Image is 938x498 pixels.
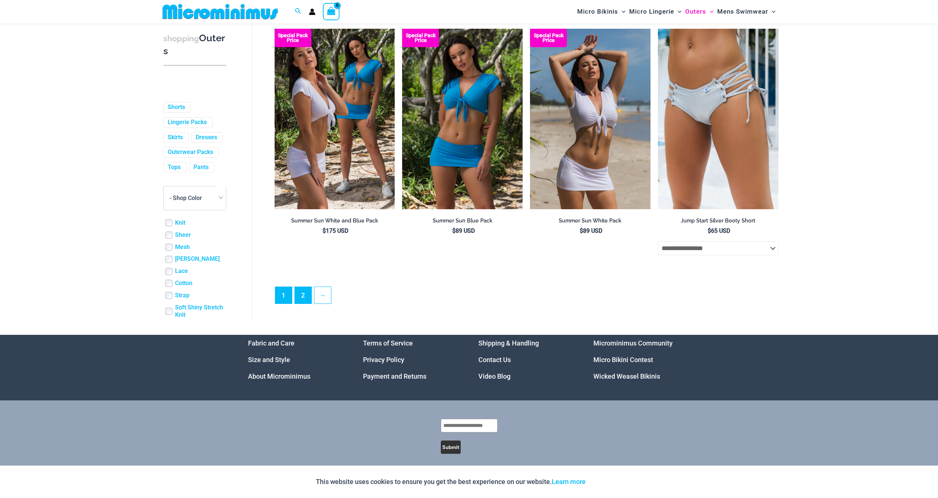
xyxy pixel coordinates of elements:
a: Summer Sun Blue Pack [402,217,523,227]
span: Menu Toggle [618,2,625,21]
a: OutersMenu ToggleMenu Toggle [683,2,715,21]
a: Summer Sun White and Blue Pack [275,217,395,227]
a: [PERSON_NAME] [175,255,220,263]
a: Fabric and Care [248,339,294,347]
nav: Menu [363,335,460,385]
button: Submit [441,441,461,454]
h2: Summer Sun White and Blue Pack [275,217,395,224]
h2: Summer Sun White Pack [530,217,651,224]
span: $ [580,227,583,234]
a: Lingerie Packs [168,118,207,126]
span: Mens Swimwear [717,2,768,21]
span: Micro Bikinis [577,2,618,21]
span: $ [708,227,711,234]
h3: Outers [163,32,226,57]
span: Menu Toggle [706,2,714,21]
a: Summer Sun White 9116 Top 522 Skirt 08 Summer Sun White 9116 Top 522 Skirt 10Summer Sun White 911... [530,29,651,209]
a: Cotton [175,279,192,287]
nav: Site Navigation [574,1,779,22]
a: Skirts [168,133,183,141]
p: This website uses cookies to ensure you get the best experience on our website. [316,476,586,487]
span: Menu Toggle [674,2,681,21]
span: Page 1 [275,287,292,304]
a: Learn more [552,478,586,485]
a: Strap [175,291,189,299]
span: - Shop Color [163,186,226,210]
span: - Shop Color [164,186,226,210]
a: Search icon link [295,7,301,16]
a: → [314,287,331,304]
aside: Footer Widget 3 [478,335,575,385]
span: $ [452,227,456,234]
a: Mesh [175,243,190,251]
a: Summer Sun White and Blue Pack Summer Sun Blue 9116 Top 522 Skirt 04Summer Sun Blue 9116 Top 522 ... [275,29,395,209]
a: Wicked Weasel Bikinis [593,372,660,380]
bdi: 89 USD [580,227,602,234]
a: Knit [175,219,185,227]
img: MM SHOP LOGO FLAT [160,3,281,20]
nav: Menu [478,335,575,385]
a: Dresses [196,133,217,141]
a: Sheer [175,231,191,239]
nav: Menu [593,335,690,385]
a: About Microminimus [248,372,310,380]
a: View Shopping Cart, empty [323,3,340,20]
a: Contact Us [478,356,511,364]
a: Payment and Returns [363,372,426,380]
nav: Product Pagination [275,287,778,308]
a: Jump Start Silver Booty Short [658,217,778,227]
a: Mens SwimwearMenu ToggleMenu Toggle [715,2,777,21]
h2: Jump Start Silver Booty Short [658,217,778,224]
a: Summer Sun White Pack [530,217,651,227]
a: Account icon link [309,8,315,15]
span: - Shop Color [170,194,202,201]
img: Jump Start Silver 5594 Shorts 01 [658,29,778,209]
a: Shipping & Handling [478,339,539,347]
a: Shorts [168,104,185,111]
span: Outers [685,2,706,21]
button: Accept [591,473,623,491]
b: Special Pack Price [402,33,439,43]
a: Pants [193,164,209,171]
aside: Footer Widget 1 [248,335,345,385]
img: Summer Sun Blue 9116 Top 522 Skirt 14 [402,29,523,209]
b: Special Pack Price [275,33,311,43]
img: Summer Sun White 9116 Top 522 Skirt 08 [530,29,651,209]
b: Special Pack Price [530,33,567,43]
a: Soft Shiny Stretch Knit [175,304,226,319]
a: Summer Sun Blue 9116 Top 522 Skirt 14 Summer Sun Blue 9116 Top 522 Skirt 04Summer Sun Blue 9116 T... [402,29,523,209]
a: Video Blog [478,372,510,380]
a: Lace [175,267,188,275]
a: Size and Style [248,356,290,364]
bdi: 65 USD [708,227,730,234]
span: $ [322,227,326,234]
a: Privacy Policy [363,356,404,364]
nav: Menu [248,335,345,385]
a: Micro BikinisMenu ToggleMenu Toggle [575,2,627,21]
aside: Footer Widget 2 [363,335,460,385]
bdi: 175 USD [322,227,348,234]
a: Outerwear Packs [168,148,213,156]
a: Tops [168,164,181,171]
h2: Summer Sun Blue Pack [402,217,523,224]
a: Micro LingerieMenu ToggleMenu Toggle [627,2,683,21]
span: Menu Toggle [768,2,775,21]
span: Micro Lingerie [629,2,674,21]
img: Summer Sun White and Blue Pack [275,29,395,209]
bdi: 89 USD [452,227,475,234]
span: shopping [163,34,199,43]
a: Page 2 [295,287,311,304]
a: Jump Start Silver 5594 Shorts 01Jump Start Silver 5594 Shorts 02Jump Start Silver 5594 Shorts 02 [658,29,778,209]
aside: Footer Widget 4 [593,335,690,385]
a: Micro Bikini Contest [593,356,653,364]
a: Terms of Service [363,339,413,347]
a: Microminimus Community [593,339,673,347]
